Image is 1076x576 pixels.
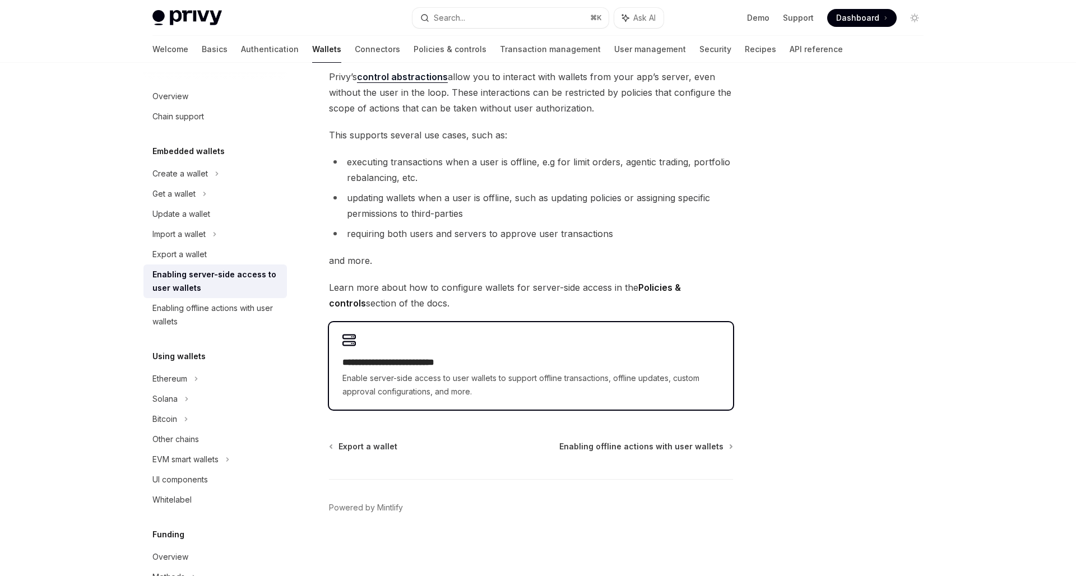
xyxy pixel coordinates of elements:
div: Overview [152,90,188,103]
button: Search...⌘K [412,8,609,28]
li: executing transactions when a user is offline, e.g for limit orders, agentic trading, portfolio r... [329,154,733,185]
div: Enabling offline actions with user wallets [152,301,280,328]
div: Solana [152,392,178,406]
a: Overview [143,547,287,567]
div: Enabling server-side access to user wallets [152,268,280,295]
span: Privy’s allow you to interact with wallets from your app’s server, even without the user in the l... [329,69,733,116]
div: Search... [434,11,465,25]
div: UI components [152,473,208,486]
a: Welcome [152,36,188,63]
div: Create a wallet [152,167,208,180]
a: Recipes [745,36,776,63]
div: Bitcoin [152,412,177,426]
a: Overview [143,86,287,106]
a: Chain support [143,106,287,127]
h5: Funding [152,528,184,541]
a: Demo [747,12,769,24]
span: Enabling offline actions with user wallets [559,441,723,452]
span: Export a wallet [338,441,397,452]
a: Enabling offline actions with user wallets [143,298,287,332]
a: Update a wallet [143,204,287,224]
li: updating wallets when a user is offline, such as updating policies or assigning specific permissi... [329,190,733,221]
img: light logo [152,10,222,26]
div: EVM smart wallets [152,453,219,466]
div: Export a wallet [152,248,207,261]
div: Ethereum [152,372,187,385]
a: Whitelabel [143,490,287,510]
div: Overview [152,550,188,564]
div: Update a wallet [152,207,210,221]
a: Export a wallet [330,441,397,452]
a: Transaction management [500,36,601,63]
a: Export a wallet [143,244,287,264]
a: Powered by Mintlify [329,502,403,513]
a: Security [699,36,731,63]
a: Dashboard [827,9,897,27]
span: Dashboard [836,12,879,24]
div: Get a wallet [152,187,196,201]
a: Policies & controls [414,36,486,63]
button: Toggle dark mode [906,9,924,27]
a: Enabling offline actions with user wallets [559,441,732,452]
a: API reference [790,36,843,63]
a: User management [614,36,686,63]
a: control abstractions [357,71,448,83]
a: Basics [202,36,228,63]
div: Other chains [152,433,199,446]
a: UI components [143,470,287,490]
span: and more. [329,253,733,268]
li: requiring both users and servers to approve user transactions [329,226,733,241]
span: Learn more about how to configure wallets for server-side access in the section of the docs. [329,280,733,311]
a: Support [783,12,814,24]
div: Import a wallet [152,227,206,241]
a: Wallets [312,36,341,63]
h5: Embedded wallets [152,145,225,158]
a: Other chains [143,429,287,449]
span: Enable server-side access to user wallets to support offline transactions, offline updates, custo... [342,371,720,398]
button: Ask AI [614,8,664,28]
span: Ask AI [633,12,656,24]
a: Connectors [355,36,400,63]
a: Enabling server-side access to user wallets [143,264,287,298]
a: Authentication [241,36,299,63]
span: ⌘ K [590,13,602,22]
div: Chain support [152,110,204,123]
div: Whitelabel [152,493,192,507]
h5: Using wallets [152,350,206,363]
span: This supports several use cases, such as: [329,127,733,143]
